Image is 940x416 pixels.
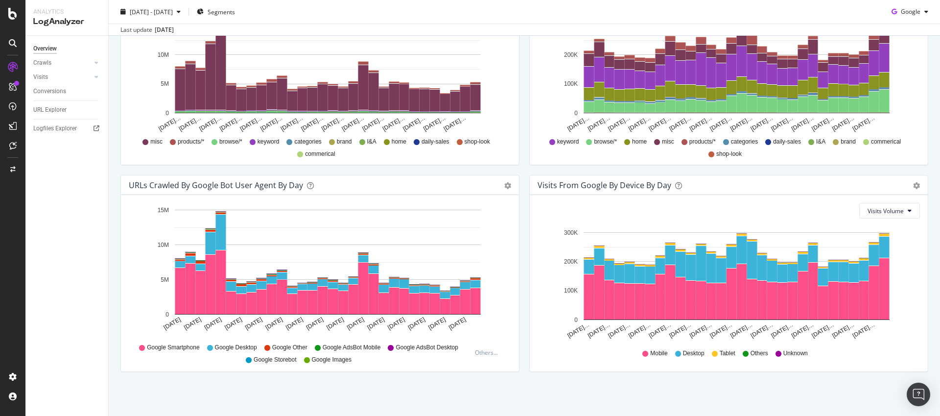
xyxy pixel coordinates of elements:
[751,349,768,358] span: Others
[215,343,257,352] span: Google Desktop
[129,180,303,190] div: URLs Crawled by Google bot User Agent By Day
[258,138,280,146] span: keyword
[161,81,169,88] text: 5M
[574,317,578,323] text: 0
[564,81,578,88] text: 100K
[447,316,467,331] text: [DATE]
[219,138,242,146] span: browse/*
[203,316,223,331] text: [DATE]
[193,4,239,20] button: Segments
[244,316,263,331] text: [DATE]
[538,20,920,133] svg: A chart.
[33,44,57,54] div: Overview
[163,316,182,331] text: [DATE]
[33,123,101,134] a: Logfiles Explorer
[158,207,169,214] text: 15M
[386,316,406,331] text: [DATE]
[396,343,458,352] span: Google AdsBot Desktop
[155,25,174,34] div: [DATE]
[538,226,920,340] svg: A chart.
[859,203,920,219] button: Visits Volume
[689,138,716,146] span: products/*
[33,44,101,54] a: Overview
[564,258,578,265] text: 200K
[165,311,169,318] text: 0
[346,316,365,331] text: [DATE]
[366,316,386,331] text: [DATE]
[33,86,66,97] div: Conversions
[773,138,801,146] span: daily-sales
[264,316,284,331] text: [DATE]
[720,349,735,358] span: Tablet
[150,138,163,146] span: misc
[907,383,930,406] div: Open Intercom Messenger
[557,138,579,146] span: keyword
[183,316,202,331] text: [DATE]
[208,7,235,16] span: Segments
[901,7,920,16] span: Google
[564,51,578,58] text: 200K
[305,150,335,158] span: commerical
[564,229,578,236] text: 300K
[284,316,304,331] text: [DATE]
[147,343,199,352] span: Google Smartphone
[272,343,307,352] span: Google Other
[33,105,101,115] a: URL Explorer
[161,276,169,283] text: 5M
[871,138,901,146] span: commerical
[326,316,345,331] text: [DATE]
[33,123,77,134] div: Logfiles Explorer
[158,51,169,58] text: 10M
[33,58,92,68] a: Crawls
[120,25,174,34] div: Last update
[33,105,67,115] div: URL Explorer
[475,348,502,357] div: Others...
[33,16,100,27] div: LogAnalyzer
[816,138,825,146] span: I&A
[868,207,904,215] span: Visits Volume
[662,138,674,146] span: misc
[731,138,758,146] span: categories
[564,288,578,294] text: 100K
[312,356,352,364] span: Google Images
[574,110,578,117] text: 0
[129,203,511,339] svg: A chart.
[716,150,742,158] span: shop-look
[33,86,101,97] a: Conversions
[33,58,51,68] div: Crawls
[504,182,511,189] div: gear
[224,316,243,331] text: [DATE]
[305,316,325,331] text: [DATE]
[650,349,667,358] span: Mobile
[913,182,920,189] div: gear
[392,138,406,146] span: home
[632,138,647,146] span: home
[323,343,381,352] span: Google AdsBot Mobile
[165,110,169,117] text: 0
[178,138,204,146] span: products/*
[841,138,856,146] span: brand
[33,72,48,82] div: Visits
[129,20,511,133] svg: A chart.
[337,138,352,146] span: brand
[367,138,376,146] span: I&A
[783,349,808,358] span: Unknown
[33,8,100,16] div: Analytics
[407,316,426,331] text: [DATE]
[538,180,671,190] div: Visits From Google By Device By Day
[130,7,173,16] span: [DATE] - [DATE]
[465,138,490,146] span: shop-look
[683,349,705,358] span: Desktop
[117,4,185,20] button: [DATE] - [DATE]
[254,356,296,364] span: Google Storebot
[594,138,617,146] span: browse/*
[422,138,449,146] span: daily-sales
[294,138,321,146] span: categories
[427,316,447,331] text: [DATE]
[888,4,932,20] button: Google
[33,72,92,82] a: Visits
